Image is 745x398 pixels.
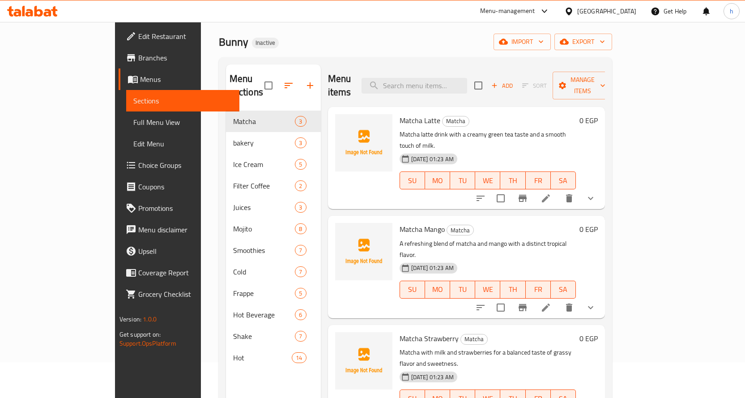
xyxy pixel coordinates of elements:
a: Branches [119,47,239,68]
div: items [295,331,306,342]
span: 5 [295,289,306,298]
span: MO [429,174,447,187]
span: Select section [469,76,488,95]
button: SA [551,281,576,299]
button: WE [475,281,500,299]
span: Sort sections [278,75,299,96]
span: Menus [140,74,232,85]
div: Matcha [442,116,469,127]
span: SA [554,174,572,187]
button: FR [526,281,551,299]
span: FR [529,174,547,187]
div: Matcha [233,116,295,127]
span: Bunny [219,32,248,52]
div: Hot14 [226,347,321,368]
span: Branches [138,52,232,63]
span: 8 [295,225,306,233]
span: h [730,6,733,16]
p: A refreshing blend of matcha and mango with a distinct tropical flavor. [400,238,576,261]
button: TH [500,171,525,189]
span: Promotions [138,203,232,214]
button: TH [500,281,525,299]
button: TU [450,281,475,299]
span: [DATE] 01:23 AM [408,155,457,163]
button: sort-choices [470,188,491,209]
div: Juices3 [226,197,321,218]
span: TU [454,174,472,187]
span: 3 [295,203,306,212]
button: Manage items [553,72,613,99]
div: Frappe5 [226,282,321,304]
div: Ice Cream [233,159,295,170]
span: Coupons [138,181,232,192]
div: bakery3 [226,132,321,154]
button: delete [558,188,580,209]
span: Add item [488,79,516,93]
button: show more [580,188,601,209]
span: Sections [133,95,232,106]
span: 7 [295,246,306,255]
svg: Show Choices [585,193,596,204]
div: Smoothies7 [226,240,321,261]
span: WE [479,174,497,187]
span: Matcha Latte [400,114,440,127]
div: Mojito8 [226,218,321,240]
a: Upsell [119,240,239,262]
span: Grocery Checklist [138,289,232,300]
div: items [295,137,306,148]
span: 3 [295,117,306,126]
span: Matcha Strawberry [400,332,459,345]
div: items [295,116,306,127]
span: Filter Coffee [233,180,295,191]
span: Hot [233,352,292,363]
a: Sections [126,90,239,111]
span: Cold [233,266,295,277]
div: Filter Coffee2 [226,175,321,197]
span: TU [454,283,472,296]
div: items [292,352,306,363]
a: Edit menu item [541,193,551,204]
span: 3 [295,139,306,147]
span: MO [429,283,447,296]
div: Shake7 [226,325,321,347]
button: FR [526,171,551,189]
span: Inactive [252,39,279,47]
h6: 0 EGP [579,332,598,345]
span: Manage items [560,74,605,97]
h6: 0 EGP [579,223,598,235]
button: import [494,34,551,50]
span: Coverage Report [138,267,232,278]
button: Add [488,79,516,93]
div: items [295,288,306,299]
img: Matcha Mango [335,223,392,280]
a: Coupons [119,176,239,197]
span: Mojito [233,223,295,234]
span: TH [504,283,522,296]
button: TU [450,171,475,189]
span: 7 [295,268,306,276]
span: bakery [233,137,295,148]
a: Coverage Report [119,262,239,283]
span: Edit Menu [133,138,232,149]
a: Support.OpsPlatform [119,338,176,349]
button: Branch-specific-item [512,297,533,318]
span: Juices [233,202,295,213]
span: Matcha [461,334,487,344]
button: delete [558,297,580,318]
span: Select all sections [259,76,278,95]
div: Matcha [460,334,488,345]
div: Matcha [447,225,474,235]
span: Frappe [233,288,295,299]
button: MO [425,171,450,189]
span: Hot Beverage [233,309,295,320]
div: Ice Cream5 [226,154,321,175]
span: Version: [119,313,141,325]
span: FR [529,283,547,296]
h6: 0 EGP [579,114,598,127]
a: Edit Restaurant [119,26,239,47]
span: import [501,36,544,47]
div: [GEOGRAPHIC_DATA] [577,6,636,16]
div: Matcha3 [226,111,321,132]
nav: Menu sections [226,107,321,372]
